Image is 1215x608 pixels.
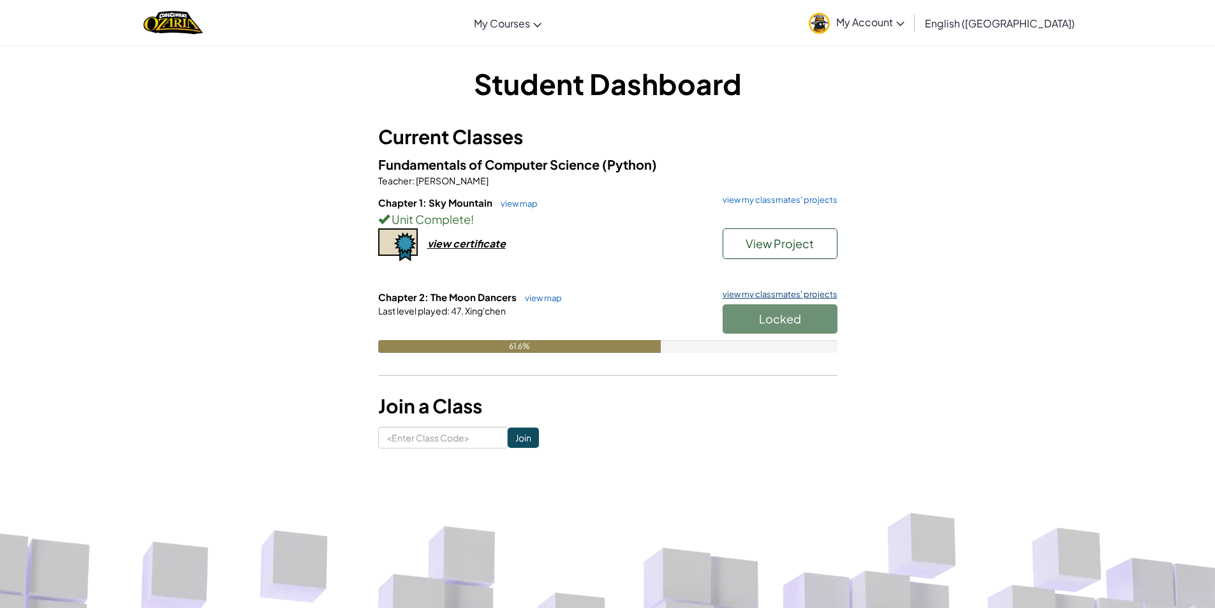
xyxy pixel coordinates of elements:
[415,175,489,186] span: [PERSON_NAME]
[144,10,203,36] a: Ozaria by CodeCombat logo
[508,427,539,448] input: Join
[378,156,602,172] span: Fundamentals of Computer Science
[378,305,447,316] span: Last level played
[802,3,911,43] a: My Account
[427,237,506,250] div: view certificate
[602,156,657,172] span: (Python)
[474,17,530,30] span: My Courses
[836,15,904,29] span: My Account
[925,17,1075,30] span: English ([GEOGRAPHIC_DATA])
[716,290,837,299] a: view my classmates' projects
[378,291,519,303] span: Chapter 2: The Moon Dancers
[144,10,203,36] img: Home
[809,13,830,34] img: avatar
[378,237,506,250] a: view certificate
[378,64,837,103] h1: Student Dashboard
[390,212,471,226] span: Unit Complete
[723,228,837,259] button: View Project
[378,340,661,353] div: 61.6%
[378,175,412,186] span: Teacher
[746,236,814,251] span: View Project
[378,122,837,151] h3: Current Classes
[450,305,464,316] span: 47.
[716,196,837,204] a: view my classmates' projects
[412,175,415,186] span: :
[519,293,562,303] a: view map
[378,228,418,262] img: certificate-icon.png
[378,196,494,209] span: Chapter 1: Sky Mountain
[378,427,508,449] input: <Enter Class Code>
[447,305,450,316] span: :
[471,212,474,226] span: !
[918,6,1081,40] a: English ([GEOGRAPHIC_DATA])
[378,392,837,420] h3: Join a Class
[464,305,506,316] span: Xing'chen
[468,6,548,40] a: My Courses
[494,198,538,209] a: view map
